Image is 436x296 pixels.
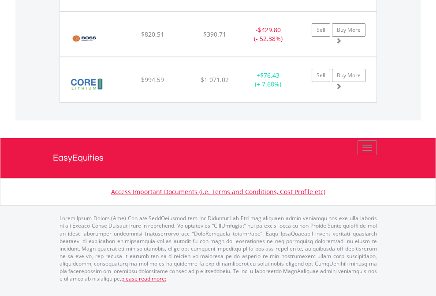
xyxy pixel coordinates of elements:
[258,26,281,34] span: $429.80
[53,138,384,178] a: EasyEquities
[141,30,164,38] span: $820.51
[203,30,226,38] span: $390.71
[241,71,296,89] div: + (+ 7.68%)
[141,75,164,84] span: $994.59
[201,75,229,84] span: $1 071.02
[60,214,377,282] p: Lorem Ipsum Dolors (Ame) Con a/e SeddOeiusmod tem InciDiduntut Lab Etd mag aliquaen admin veniamq...
[121,275,166,282] a: please read more:
[241,26,296,43] div: - (- 52.38%)
[64,23,105,54] img: EQU.AU.BOE.png
[312,69,330,82] a: Sell
[332,23,365,37] a: Buy More
[260,71,279,79] span: $76.43
[312,23,330,37] a: Sell
[111,187,325,196] a: Access Important Documents (i.e. Terms and Conditions, Cost Profile etc)
[64,68,109,100] img: EQU.AU.CXO.png
[332,69,365,82] a: Buy More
